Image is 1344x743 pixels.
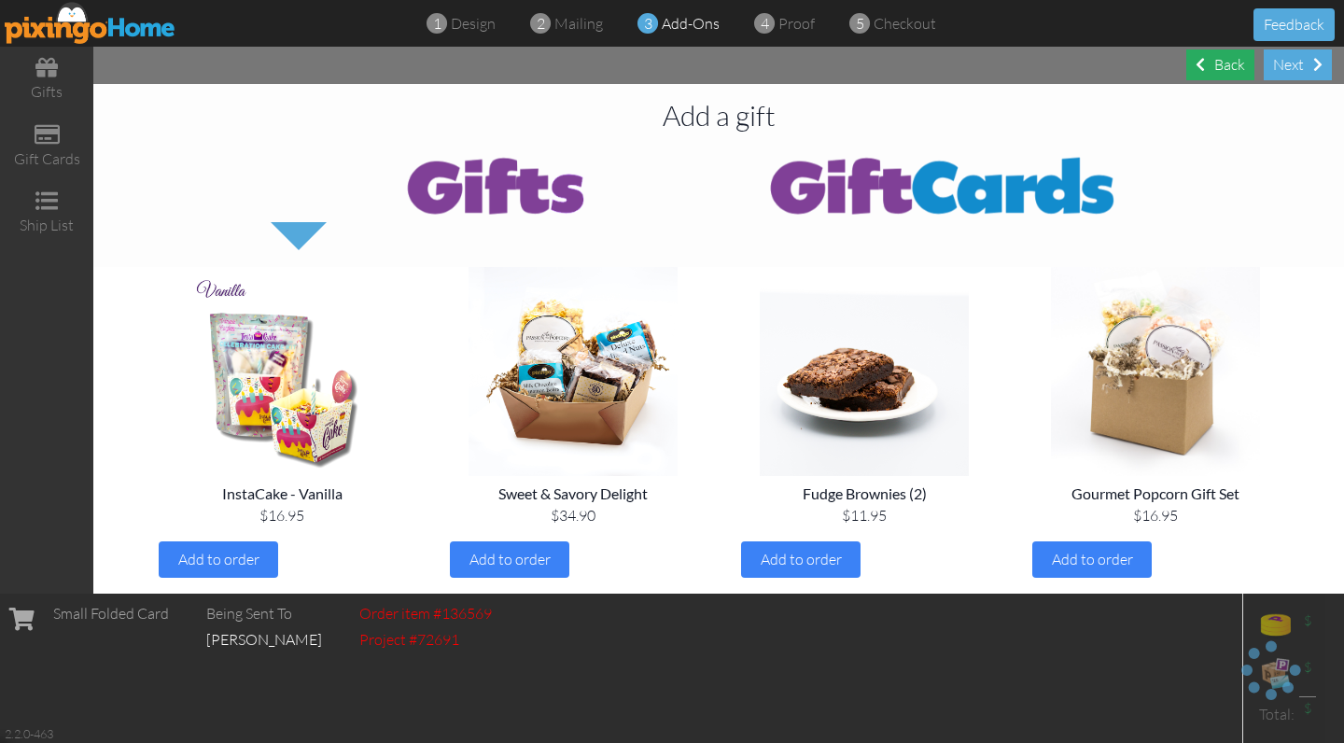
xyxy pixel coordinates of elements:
[206,630,322,649] span: [PERSON_NAME]
[741,505,987,526] div: $11.95
[778,14,815,33] span: proof
[93,99,1344,133] div: Add a gift
[469,550,551,568] span: Add to order
[761,13,769,35] span: 4
[719,147,1167,222] img: gift-cards-toggle2.png
[359,603,492,624] div: Order item #136569
[1052,550,1133,568] span: Add to order
[734,267,995,476] img: Front of men's Basic Tee in black.
[741,484,987,505] div: Fudge Brownies (2)
[761,550,842,568] span: Add to order
[1264,49,1332,80] div: Next
[451,14,496,33] span: design
[151,267,413,476] img: Front of men's Basic Tee in black.
[159,505,405,526] div: $16.95
[433,13,441,35] span: 1
[537,13,545,35] span: 2
[554,14,603,33] span: mailing
[856,13,864,35] span: 5
[644,13,652,35] span: 3
[271,147,719,222] img: gifts-toggle.png
[1186,49,1254,80] div: Back
[178,550,259,568] span: Add to order
[450,484,696,505] div: Sweet & Savory Delight
[5,2,176,44] img: pixingo logo
[359,629,492,651] div: Project #72691
[874,14,936,33] span: checkout
[442,267,704,476] img: Front of men's Basic Tee in black.
[662,14,720,33] span: add-ons
[159,484,405,505] div: InstaCake - Vanilla
[1253,8,1335,41] button: Feedback
[450,505,696,526] div: $34.90
[5,725,53,742] div: 2.2.0-463
[1032,484,1279,505] div: Gourmet Popcorn Gift Set
[53,603,169,624] div: Small Folded Card
[206,603,322,624] div: Being Sent To
[1032,505,1279,526] div: $16.95
[1025,267,1286,476] img: Front of men's Basic Tee in black.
